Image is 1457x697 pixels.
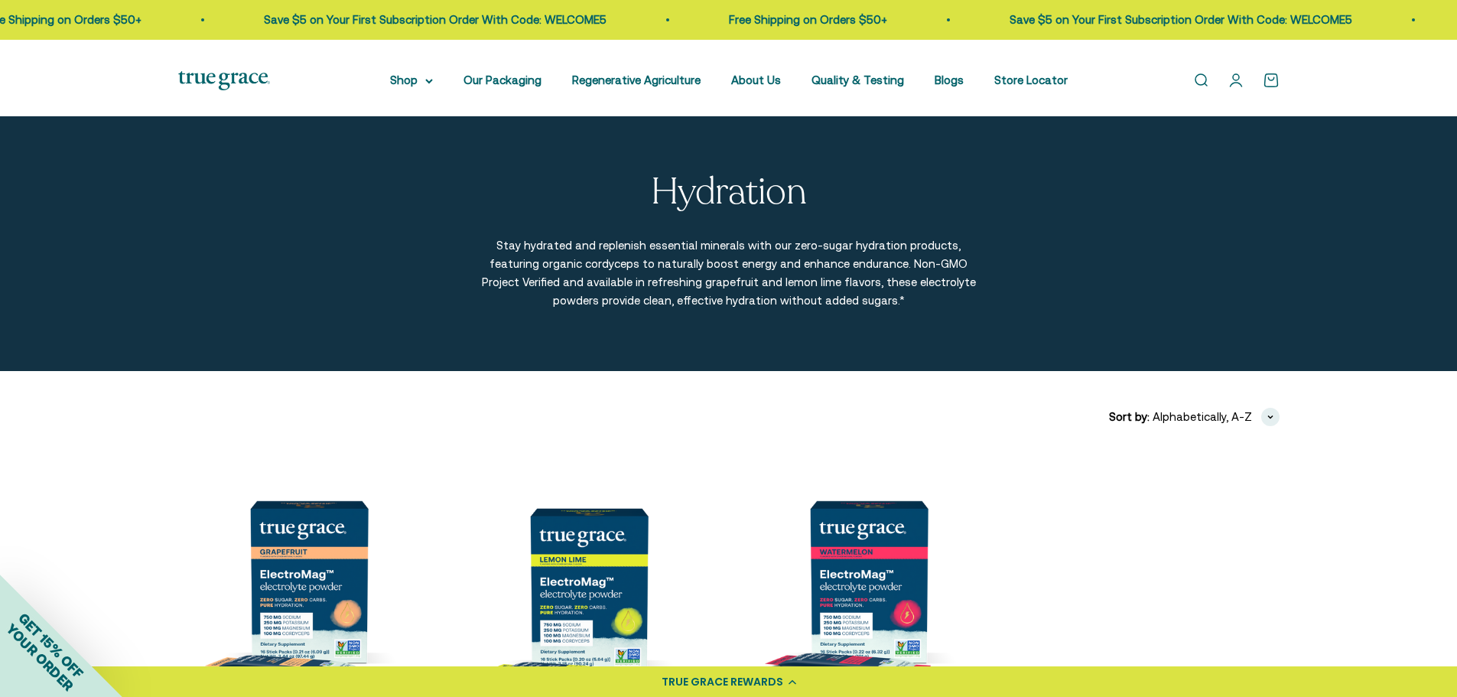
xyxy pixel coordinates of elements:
button: Alphabetically, A-Z [1153,408,1280,426]
p: Save $5 on Your First Subscription Order With Code: WELCOME5 [1005,11,1348,29]
a: Store Locator [994,73,1068,86]
span: Sort by: [1109,408,1150,426]
a: Our Packaging [463,73,541,86]
span: GET 15% OFF [15,610,86,681]
span: Alphabetically, A-Z [1153,408,1252,426]
summary: Shop [390,71,433,90]
span: YOUR ORDER [3,620,76,694]
p: Hydration [651,172,807,213]
p: Save $5 on Your First Subscription Order With Code: WELCOME5 [259,11,602,29]
p: Stay hydrated and replenish essential minerals with our zero-sugar hydration products, featuring ... [480,236,977,310]
a: Quality & Testing [811,73,904,86]
a: Free Shipping on Orders $50+ [724,13,883,26]
a: Blogs [935,73,964,86]
a: About Us [731,73,781,86]
a: Regenerative Agriculture [572,73,701,86]
div: TRUE GRACE REWARDS [662,674,783,690]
